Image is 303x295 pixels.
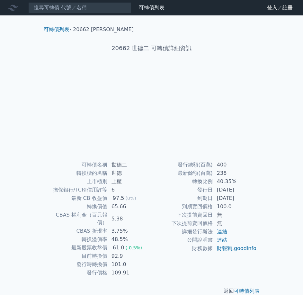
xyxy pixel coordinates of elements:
td: 詳細發行辦法 [152,228,213,236]
td: 財務數據 [152,244,213,253]
td: 100.0 [213,202,257,211]
td: 下次提前賣回價格 [152,219,213,228]
a: 可轉債列表 [44,26,69,32]
td: [DATE] [213,194,257,202]
td: 最新餘額(百萬) [152,169,213,177]
td: 發行總額(百萬) [152,161,213,169]
a: 可轉債列表 [234,288,260,294]
td: CBAS 折現率 [46,227,108,235]
td: 發行時轉換價 [46,260,108,269]
div: 61.0 [111,244,126,252]
td: 世德 [108,169,152,177]
td: 擔保銀行/TCRI信用評等 [46,186,108,194]
td: 上市櫃別 [46,177,108,186]
li: › [44,26,71,33]
a: 連結 [217,228,227,235]
td: 發行價格 [46,269,108,277]
a: 連結 [217,237,227,243]
td: 上櫃 [108,177,152,186]
td: 目前轉換價 [46,252,108,260]
li: 20662 [PERSON_NAME] [73,26,134,33]
td: 無 [213,211,257,219]
a: 可轉債列表 [139,4,165,11]
td: 到期賣回價格 [152,202,213,211]
h1: 20662 世德二 可轉債詳細資訊 [39,44,265,53]
td: 轉換價值 [46,202,108,211]
td: 公開說明書 [152,236,213,244]
td: 轉換標的名稱 [46,169,108,177]
td: 6 [108,186,152,194]
td: 轉換比例 [152,177,213,186]
td: 世德二 [108,161,152,169]
td: 40.35% [213,177,257,186]
td: 轉換溢價率 [46,235,108,244]
td: , [213,244,257,253]
td: 到期日 [152,194,213,202]
td: 下次提前賣回日 [152,211,213,219]
div: 97.5 [111,194,126,202]
span: (0%) [125,196,136,201]
td: 65.66 [108,202,152,211]
a: 財報狗 [217,245,232,251]
td: 101.0 [108,260,152,269]
td: 109.91 [108,269,152,277]
td: 3.75% [108,227,152,235]
td: 48.5% [108,235,152,244]
td: 最新股票收盤價 [46,244,108,252]
td: 無 [213,219,257,228]
input: 搜尋可轉債 代號／名稱 [28,2,131,13]
a: 登入／註冊 [262,3,298,13]
td: 400 [213,161,257,169]
td: 92.9 [108,252,152,260]
td: 發行日 [152,186,213,194]
td: CBAS 權利金（百元報價） [46,211,108,227]
td: 238 [213,169,257,177]
span: (-0.5%) [125,245,142,250]
a: goodinfo [234,245,256,251]
td: [DATE] [213,186,257,194]
td: 最新 CB 收盤價 [46,194,108,202]
td: 可轉債名稱 [46,161,108,169]
td: 5.38 [108,211,152,227]
p: 返回 [39,287,265,295]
